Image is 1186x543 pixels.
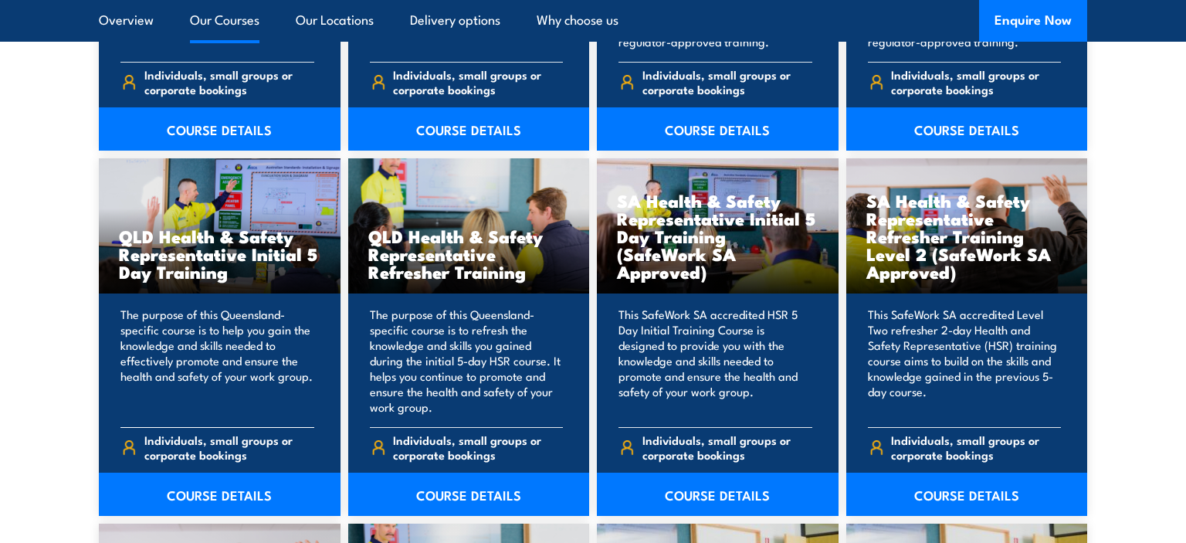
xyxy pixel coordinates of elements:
[120,307,314,415] p: The purpose of this Queensland-specific course is to help you gain the knowledge and skills neede...
[99,473,341,516] a: COURSE DETAILS
[370,307,564,415] p: The purpose of this Queensland-specific course is to refresh the knowledge and skills you gained ...
[891,433,1061,462] span: Individuals, small groups or corporate bookings
[617,192,818,280] h3: SA Health & Safety Representative Initial 5 Day Training (SafeWork SA Approved)
[846,473,1088,516] a: COURSE DETAILS
[868,307,1062,415] p: This SafeWork SA accredited Level Two refresher 2-day Health and Safety Representative (HSR) trai...
[597,107,839,151] a: COURSE DETAILS
[348,473,590,516] a: COURSE DETAILS
[597,473,839,516] a: COURSE DETAILS
[891,67,1061,97] span: Individuals, small groups or corporate bookings
[642,433,812,462] span: Individuals, small groups or corporate bookings
[866,192,1068,280] h3: SA Health & Safety Representative Refresher Training Level 2 (SafeWork SA Approved)
[393,433,563,462] span: Individuals, small groups or corporate bookings
[119,227,320,280] h3: QLD Health & Safety Representative Initial 5 Day Training
[348,107,590,151] a: COURSE DETAILS
[368,227,570,280] h3: QLD Health & Safety Representative Refresher Training
[618,307,812,415] p: This SafeWork SA accredited HSR 5 Day Initial Training Course is designed to provide you with the...
[99,107,341,151] a: COURSE DETAILS
[144,67,314,97] span: Individuals, small groups or corporate bookings
[642,67,812,97] span: Individuals, small groups or corporate bookings
[393,67,563,97] span: Individuals, small groups or corporate bookings
[846,107,1088,151] a: COURSE DETAILS
[144,433,314,462] span: Individuals, small groups or corporate bookings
